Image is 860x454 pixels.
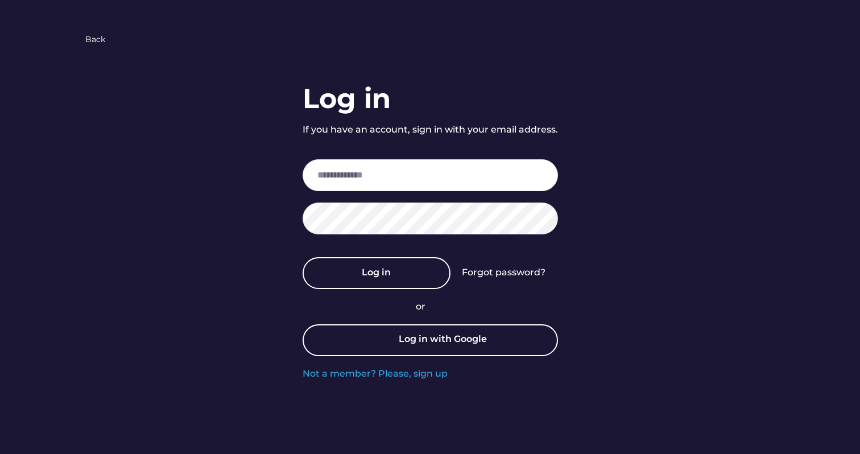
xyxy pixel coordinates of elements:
div: Log in [303,80,391,118]
div: Forgot password? [462,266,545,279]
div: Not a member? Please, sign up [303,368,448,380]
img: yH5BAEAAAAALAAAAAABAAEAAAIBRAA7 [373,332,390,349]
img: yH5BAEAAAAALAAAAAABAAEAAAIBRAA7 [353,23,507,57]
img: yH5BAEAAAAALAAAAAABAAEAAAIBRAA7 [66,33,80,47]
div: If you have an account, sign in with your email address. [303,123,558,136]
div: or [416,300,444,313]
div: Back [85,34,105,46]
button: Log in [303,257,450,289]
div: Log in with Google [399,333,487,348]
